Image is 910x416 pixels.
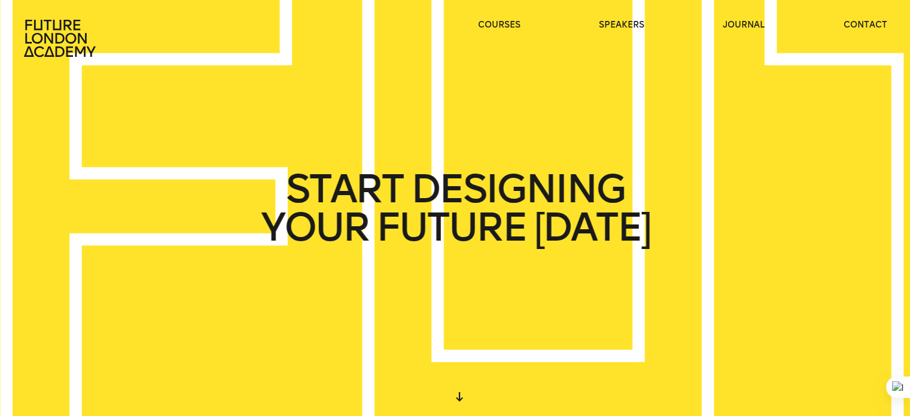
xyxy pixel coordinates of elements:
a: contact [844,19,887,31]
span: [DATE] [534,208,650,247]
a: journal [723,19,765,31]
span: DESIGNING [410,170,624,208]
span: YOUR [260,208,368,247]
span: START [285,170,403,208]
a: speakers [599,19,644,31]
a: courses [478,19,521,31]
span: FUTURE [376,208,526,247]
